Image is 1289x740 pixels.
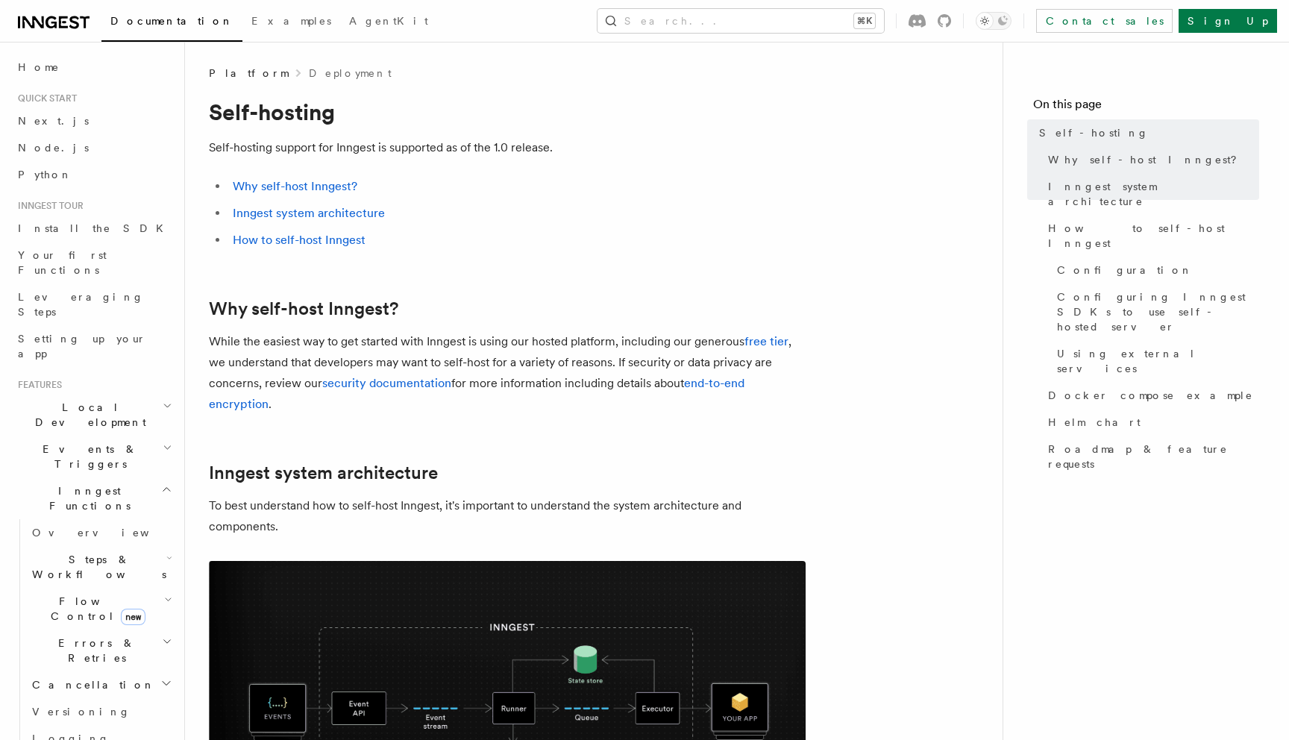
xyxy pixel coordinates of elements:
[349,15,428,27] span: AgentKit
[1048,221,1259,251] span: How to self-host Inngest
[26,519,175,546] a: Overview
[110,15,233,27] span: Documentation
[12,442,163,471] span: Events & Triggers
[26,698,175,725] a: Versioning
[1051,257,1259,283] a: Configuration
[209,495,806,537] p: To best understand how to self-host Inngest, it's important to understand the system architecture...
[233,233,366,247] a: How to self-host Inngest
[26,630,175,671] button: Errors & Retries
[32,527,186,539] span: Overview
[26,588,175,630] button: Flow Controlnew
[32,706,131,718] span: Versioning
[1042,173,1259,215] a: Inngest system architecture
[26,594,164,624] span: Flow Control
[1057,289,1259,334] span: Configuring Inngest SDKs to use self-hosted server
[1051,283,1259,340] a: Configuring Inngest SDKs to use self-hosted server
[121,609,145,625] span: new
[251,15,331,27] span: Examples
[12,54,175,81] a: Home
[209,98,806,125] h1: Self-hosting
[18,169,72,181] span: Python
[12,483,161,513] span: Inngest Functions
[18,115,89,127] span: Next.js
[1036,9,1173,33] a: Contact sales
[1033,119,1259,146] a: Self-hosting
[340,4,437,40] a: AgentKit
[1039,125,1149,140] span: Self-hosting
[233,179,357,193] a: Why self-host Inngest?
[209,462,438,483] a: Inngest system architecture
[854,13,875,28] kbd: ⌘K
[12,400,163,430] span: Local Development
[12,161,175,188] a: Python
[309,66,392,81] a: Deployment
[26,636,162,665] span: Errors & Retries
[12,325,175,367] a: Setting up your app
[233,206,385,220] a: Inngest system architecture
[26,677,155,692] span: Cancellation
[18,249,107,276] span: Your first Functions
[1048,152,1247,167] span: Why self-host Inngest?
[26,671,175,698] button: Cancellation
[1057,263,1193,277] span: Configuration
[1048,388,1253,403] span: Docker compose example
[1048,179,1259,209] span: Inngest system architecture
[1033,95,1259,119] h4: On this page
[242,4,340,40] a: Examples
[12,242,175,283] a: Your first Functions
[209,137,806,158] p: Self-hosting support for Inngest is supported as of the 1.0 release.
[976,12,1012,30] button: Toggle dark mode
[101,4,242,42] a: Documentation
[12,92,77,104] span: Quick start
[209,66,288,81] span: Platform
[18,60,60,75] span: Home
[1042,409,1259,436] a: Helm chart
[1042,382,1259,409] a: Docker compose example
[26,546,175,588] button: Steps & Workflows
[1179,9,1277,33] a: Sign Up
[18,142,89,154] span: Node.js
[12,477,175,519] button: Inngest Functions
[12,200,84,212] span: Inngest tour
[12,379,62,391] span: Features
[12,394,175,436] button: Local Development
[12,436,175,477] button: Events & Triggers
[26,552,166,582] span: Steps & Workflows
[744,334,788,348] a: free tier
[209,331,806,415] p: While the easiest way to get started with Inngest is using our hosted platform, including our gen...
[1051,340,1259,382] a: Using external services
[18,291,144,318] span: Leveraging Steps
[598,9,884,33] button: Search...⌘K
[12,215,175,242] a: Install the SDK
[1057,346,1259,376] span: Using external services
[322,376,451,390] a: security documentation
[12,134,175,161] a: Node.js
[209,298,398,319] a: Why self-host Inngest?
[1048,442,1259,471] span: Roadmap & feature requests
[1042,436,1259,477] a: Roadmap & feature requests
[12,107,175,134] a: Next.js
[12,283,175,325] a: Leveraging Steps
[1042,215,1259,257] a: How to self-host Inngest
[1048,415,1141,430] span: Helm chart
[18,333,146,360] span: Setting up your app
[18,222,172,234] span: Install the SDK
[1042,146,1259,173] a: Why self-host Inngest?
